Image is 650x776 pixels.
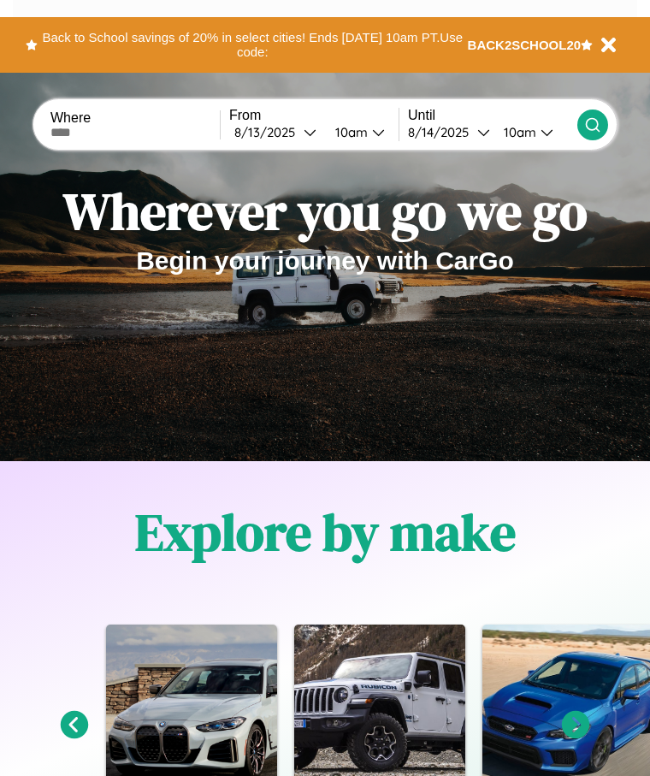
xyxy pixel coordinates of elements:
label: From [229,108,399,123]
label: Until [408,108,577,123]
button: 8/13/2025 [229,123,322,141]
div: 10am [495,124,541,140]
button: 10am [322,123,399,141]
button: 10am [490,123,577,141]
div: 8 / 14 / 2025 [408,124,477,140]
div: 10am [327,124,372,140]
label: Where [50,110,220,126]
b: BACK2SCHOOL20 [468,38,582,52]
h1: Explore by make [135,497,516,567]
button: Back to School savings of 20% in select cities! Ends [DATE] 10am PT.Use code: [38,26,468,64]
div: 8 / 13 / 2025 [234,124,304,140]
